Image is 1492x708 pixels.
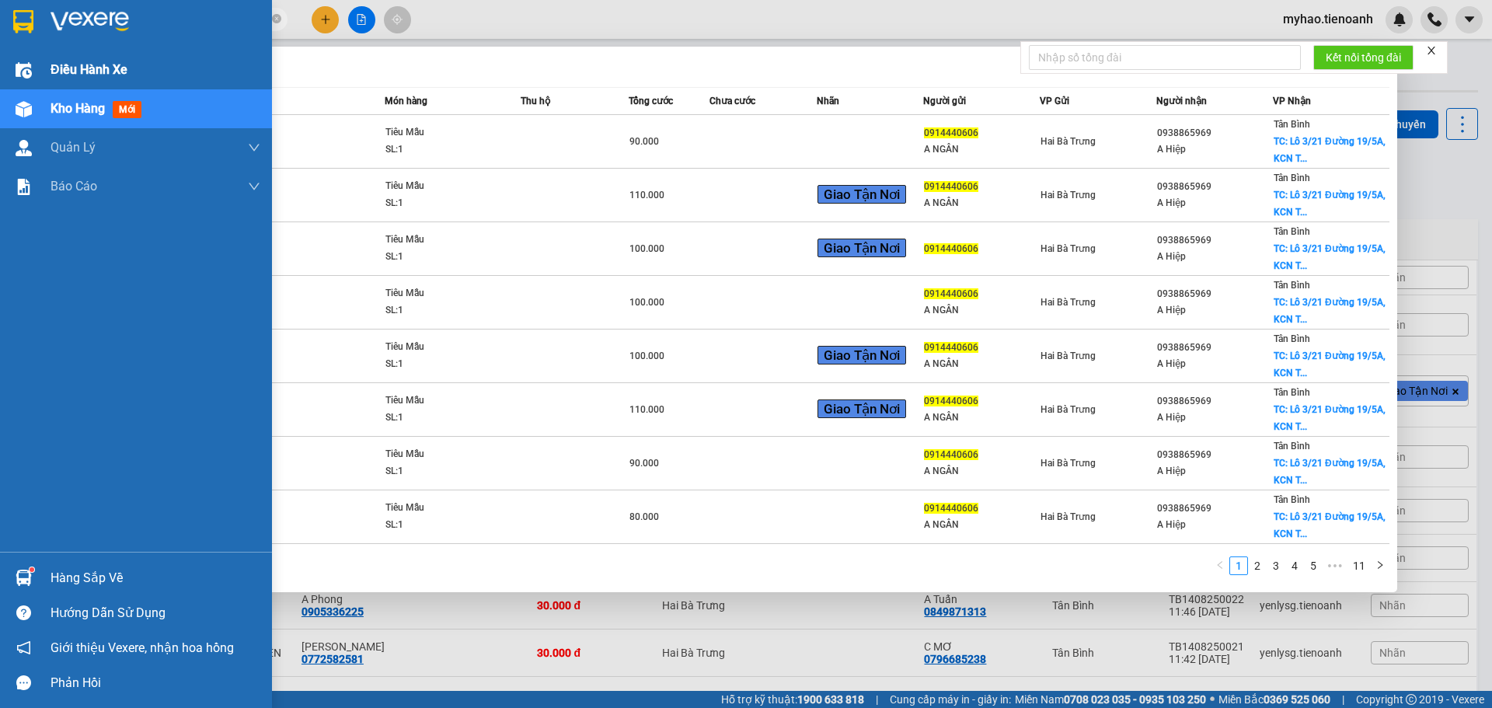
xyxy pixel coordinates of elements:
[1347,556,1371,575] li: 11
[1041,136,1096,147] span: Hai Bà Trưng
[629,511,659,522] span: 80.000
[1371,556,1389,575] button: right
[385,517,502,534] div: SL: 1
[1274,511,1386,539] span: TC: Lô 3/21 Đường 19/5A, KCN T...
[1249,557,1266,574] a: 2
[1323,556,1347,575] li: Next 5 Pages
[817,185,906,204] span: Giao Tận Nơi
[1274,404,1386,432] span: TC: Lô 3/21 Đường 19/5A, KCN T...
[1348,557,1370,574] a: 11
[1157,286,1272,302] div: 0938865969
[1323,556,1347,575] span: •••
[385,232,502,249] div: Tiêu Mẫu
[385,96,427,106] span: Món hàng
[1248,556,1267,575] li: 2
[1157,249,1272,265] div: A Hiệp
[385,141,502,159] div: SL: 1
[924,517,1039,533] div: A NGÂN
[1304,556,1323,575] li: 5
[1371,556,1389,575] li: Next Page
[817,239,906,257] span: Giao Tận Nơi
[385,339,502,356] div: Tiêu Mẫu
[924,463,1039,480] div: A NGÂN
[13,10,33,33] img: logo-vxr
[1041,190,1096,201] span: Hai Bà Trưng
[1274,243,1386,271] span: TC: Lô 3/21 Đường 19/5A, KCN T...
[1041,351,1096,361] span: Hai Bà Trưng
[1267,557,1285,574] a: 3
[272,14,281,23] span: close-circle
[1157,356,1272,372] div: A Hiệp
[923,96,966,106] span: Người gửi
[51,671,260,695] div: Phản hồi
[30,567,34,572] sup: 1
[1274,173,1310,183] span: Tân Bình
[272,12,281,27] span: close-circle
[51,138,96,157] span: Quản Lý
[924,195,1039,211] div: A NGÂN
[385,285,502,302] div: Tiêu Mẫu
[924,288,978,299] span: 0914440606
[1157,125,1272,141] div: 0938865969
[924,342,978,353] span: 0914440606
[924,302,1039,319] div: A NGÂN
[385,356,502,373] div: SL: 1
[1041,511,1096,522] span: Hai Bà Trưng
[1157,517,1272,533] div: A Hiệp
[113,101,141,118] span: mới
[629,458,659,469] span: 90.000
[385,178,502,195] div: Tiêu Mẫu
[1157,232,1272,249] div: 0938865969
[1041,404,1096,415] span: Hai Bà Trưng
[248,180,260,193] span: down
[1274,351,1386,378] span: TC: Lô 3/21 Đường 19/5A, KCN T...
[385,302,502,319] div: SL: 1
[16,640,31,655] span: notification
[924,243,978,254] span: 0914440606
[385,463,502,480] div: SL: 1
[16,62,32,78] img: warehouse-icon
[1041,243,1096,254] span: Hai Bà Trưng
[16,179,32,195] img: solution-icon
[629,243,664,254] span: 100.000
[1274,494,1310,505] span: Tân Bình
[51,176,97,196] span: Báo cáo
[629,96,673,106] span: Tổng cước
[1274,136,1386,164] span: TC: Lô 3/21 Đường 19/5A, KCN T...
[51,101,105,116] span: Kho hàng
[1157,179,1272,195] div: 0938865969
[1426,45,1437,56] span: close
[1029,45,1301,70] input: Nhập số tổng đài
[1274,226,1310,237] span: Tân Bình
[1157,500,1272,517] div: 0938865969
[1157,463,1272,480] div: A Hiệp
[1285,556,1304,575] li: 4
[1157,141,1272,158] div: A Hiệp
[629,351,664,361] span: 100.000
[1157,393,1272,410] div: 0938865969
[1041,297,1096,308] span: Hai Bà Trưng
[1274,458,1386,486] span: TC: Lô 3/21 Đường 19/5A, KCN T...
[924,127,978,138] span: 0914440606
[51,567,260,590] div: Hàng sắp về
[1156,96,1207,106] span: Người nhận
[709,96,755,106] span: Chưa cước
[1215,560,1225,570] span: left
[924,141,1039,158] div: A NGÂN
[1157,340,1272,356] div: 0938865969
[629,136,659,147] span: 90.000
[385,500,502,517] div: Tiêu Mẫu
[1157,447,1272,463] div: 0938865969
[1305,557,1322,574] a: 5
[1375,560,1385,570] span: right
[817,346,906,364] span: Giao Tận Nơi
[817,96,839,106] span: Nhãn
[1274,387,1310,398] span: Tân Bình
[51,638,234,657] span: Giới thiệu Vexere, nhận hoa hồng
[817,399,906,418] span: Giao Tận Nơi
[1273,96,1311,106] span: VP Nhận
[1286,557,1303,574] a: 4
[248,141,260,154] span: down
[1274,441,1310,452] span: Tân Bình
[16,570,32,586] img: warehouse-icon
